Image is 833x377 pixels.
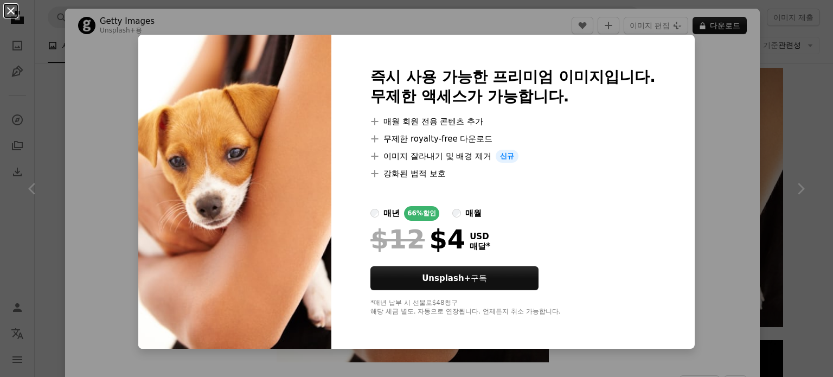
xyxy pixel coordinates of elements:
[370,67,656,106] h2: 즉시 사용 가능한 프리미엄 이미지입니다. 무제한 액세스가 가능합니다.
[370,132,656,145] li: 무제한 royalty-free 다운로드
[465,207,482,220] div: 매월
[422,273,471,283] strong: Unsplash+
[470,232,490,241] span: USD
[370,299,656,316] div: *매년 납부 시 선불로 $48 청구 해당 세금 별도. 자동으로 연장됩니다. 언제든지 취소 가능합니다.
[370,150,656,163] li: 이미지 잘라내기 및 배경 제거
[452,209,461,218] input: 매월
[370,209,379,218] input: 매년66%할인
[404,206,439,221] div: 66% 할인
[370,115,656,128] li: 매월 회원 전용 콘텐츠 추가
[370,266,539,290] button: Unsplash+구독
[370,225,425,253] span: $12
[383,207,400,220] div: 매년
[370,167,656,180] li: 강화된 법적 보호
[138,35,331,349] img: premium_photo-1661964275641-b6f285e6e6c5
[496,150,518,163] span: 신규
[370,225,465,253] div: $4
